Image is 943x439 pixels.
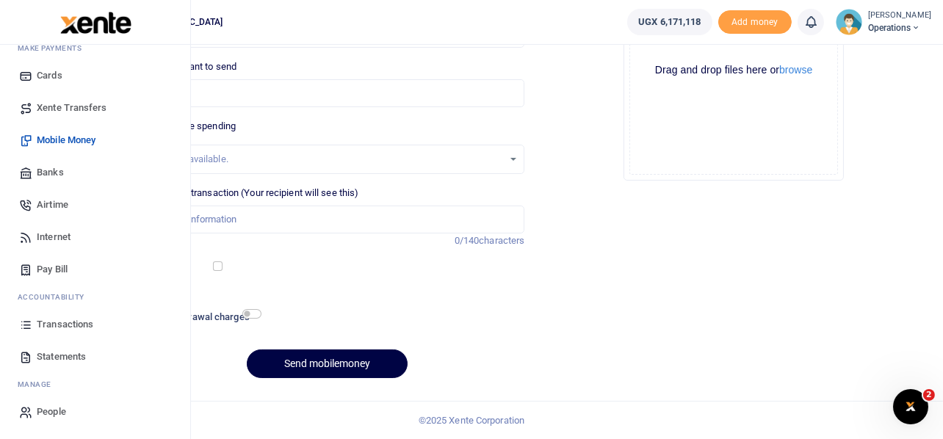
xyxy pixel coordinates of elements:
[868,10,931,22] small: [PERSON_NAME]
[12,92,178,124] a: Xente Transfers
[12,286,178,308] li: Ac
[12,124,178,156] a: Mobile Money
[37,197,68,212] span: Airtime
[25,379,52,390] span: anage
[60,12,131,34] img: logo-large
[630,63,837,77] div: Drag and drop files here or
[12,59,178,92] a: Cards
[37,133,95,148] span: Mobile Money
[37,317,93,332] span: Transactions
[37,230,71,244] span: Internet
[718,10,792,35] span: Add money
[12,396,178,428] a: People
[37,349,86,364] span: Statements
[29,291,84,302] span: countability
[37,404,66,419] span: People
[12,253,178,286] a: Pay Bill
[37,262,68,277] span: Pay Bill
[131,311,255,323] h6: Include withdrawal charges
[37,165,64,180] span: Banks
[718,15,792,26] a: Add money
[455,235,480,246] span: 0/140
[12,341,178,373] a: Statements
[923,389,935,401] span: 2
[12,156,178,189] a: Banks
[37,68,62,83] span: Cards
[37,101,107,115] span: Xente Transfers
[12,189,178,221] a: Airtime
[12,308,178,341] a: Transactions
[141,152,504,167] div: No options available.
[836,9,931,35] a: profile-user [PERSON_NAME] Operations
[893,389,928,424] iframe: Intercom live chat
[779,65,812,75] button: browse
[836,9,862,35] img: profile-user
[868,21,931,35] span: Operations
[12,373,178,396] li: M
[130,206,525,233] input: Enter extra information
[12,37,178,59] li: M
[130,186,359,200] label: Memo for this transaction (Your recipient will see this)
[718,10,792,35] li: Toup your wallet
[627,9,712,35] a: UGX 6,171,118
[25,43,82,54] span: ake Payments
[479,235,524,246] span: characters
[12,221,178,253] a: Internet
[130,79,525,107] input: UGX
[621,9,718,35] li: Wallet ballance
[638,15,701,29] span: UGX 6,171,118
[247,349,408,378] button: Send mobilemoney
[59,16,131,27] a: logo-small logo-large logo-large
